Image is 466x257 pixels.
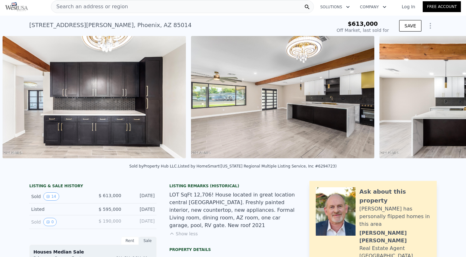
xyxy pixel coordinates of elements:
a: Log In [394,4,423,10]
img: Sale: 144988175 Parcel: 11393908 [191,36,374,158]
a: Free Account [423,1,461,12]
div: Off Market, last sold for [337,27,389,33]
div: Listing Remarks (Historical) [169,183,297,189]
img: Sale: 144988175 Parcel: 11393908 [3,36,186,158]
span: $ 595,000 [99,207,121,212]
div: Houses Median Sale [33,249,152,255]
div: Listed by HomeSmart ([US_STATE] Regional Multiple Listing Service, Inc #6294723) [178,164,337,168]
button: Company [355,1,392,13]
div: [DATE] [126,192,155,201]
img: Pellego [5,2,28,11]
span: $ 613,000 [99,193,121,198]
div: Sold [31,218,88,226]
span: $613,000 [348,20,378,27]
div: LOT SqFt 12,706! House located in great location central [GEOGRAPHIC_DATA]. Freshly painted inter... [169,191,297,229]
div: Sold by Property Hub LLC . [129,164,178,168]
div: Listed [31,206,88,212]
span: $ 190,000 [99,218,121,224]
div: Rent [121,237,139,245]
div: Ask about this property [359,187,430,205]
button: SAVE [399,20,421,32]
div: [DATE] [126,218,155,226]
div: [DATE] [126,206,155,212]
div: Sale [139,237,157,245]
div: Sold [31,192,88,201]
div: [PERSON_NAME] has personally flipped homes in this area [359,205,430,228]
div: Property details [169,247,297,252]
div: Real Estate Agent [359,245,405,252]
span: Search an address or region [51,3,128,11]
div: [STREET_ADDRESS][PERSON_NAME] , Phoenix , AZ 85014 [29,21,192,30]
button: View historical data [43,192,59,201]
div: [PERSON_NAME] [PERSON_NAME] [359,229,430,245]
button: Solutions [315,1,355,13]
button: Show Options [424,19,437,32]
button: View historical data [43,218,57,226]
div: LISTING & SALE HISTORY [29,183,157,190]
button: Show less [169,231,198,237]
